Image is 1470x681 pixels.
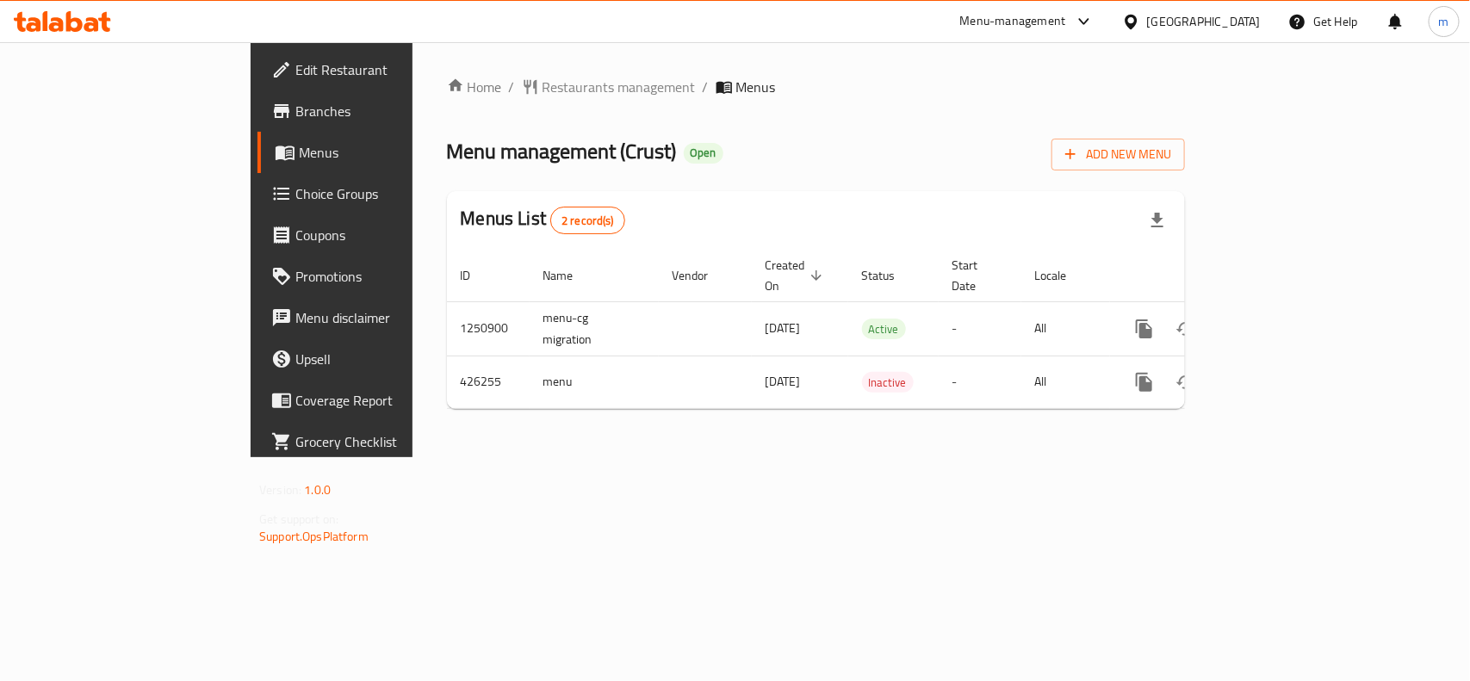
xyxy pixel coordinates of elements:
[1439,12,1449,31] span: m
[1124,308,1165,350] button: more
[295,307,482,328] span: Menu disclaimer
[1021,301,1110,356] td: All
[939,301,1021,356] td: -
[939,356,1021,408] td: -
[1051,139,1185,170] button: Add New Menu
[259,525,369,548] a: Support.OpsPlatform
[1147,12,1261,31] div: [GEOGRAPHIC_DATA]
[295,225,482,245] span: Coupons
[447,132,677,170] span: Menu management ( Crust )
[543,265,596,286] span: Name
[736,77,776,97] span: Menus
[952,255,1001,296] span: Start Date
[257,214,496,256] a: Coupons
[295,59,482,80] span: Edit Restaurant
[447,77,1185,97] nav: breadcrumb
[257,90,496,132] a: Branches
[766,255,828,296] span: Created On
[684,145,723,160] span: Open
[295,431,482,452] span: Grocery Checklist
[295,349,482,369] span: Upsell
[766,370,801,393] span: [DATE]
[543,77,696,97] span: Restaurants management
[673,265,731,286] span: Vendor
[295,390,482,411] span: Coverage Report
[257,421,496,462] a: Grocery Checklist
[1035,265,1089,286] span: Locale
[304,479,331,501] span: 1.0.0
[703,77,709,97] li: /
[257,380,496,421] a: Coverage Report
[862,373,914,393] span: Inactive
[259,508,338,530] span: Get support on:
[522,77,696,97] a: Restaurants management
[257,173,496,214] a: Choice Groups
[257,256,496,297] a: Promotions
[509,77,515,97] li: /
[1021,356,1110,408] td: All
[766,317,801,339] span: [DATE]
[257,297,496,338] a: Menu disclaimer
[461,265,493,286] span: ID
[461,206,625,234] h2: Menus List
[530,301,659,356] td: menu-cg migration
[295,183,482,204] span: Choice Groups
[684,143,723,164] div: Open
[1165,362,1206,403] button: Change Status
[862,265,918,286] span: Status
[1137,200,1178,241] div: Export file
[530,356,659,408] td: menu
[551,213,624,229] span: 2 record(s)
[862,372,914,393] div: Inactive
[960,11,1066,32] div: Menu-management
[862,319,906,339] span: Active
[257,49,496,90] a: Edit Restaurant
[295,266,482,287] span: Promotions
[1065,144,1171,165] span: Add New Menu
[259,479,301,501] span: Version:
[1165,308,1206,350] button: Change Status
[550,207,625,234] div: Total records count
[1124,362,1165,403] button: more
[295,101,482,121] span: Branches
[299,142,482,163] span: Menus
[257,132,496,173] a: Menus
[257,338,496,380] a: Upsell
[447,250,1303,409] table: enhanced table
[1110,250,1303,302] th: Actions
